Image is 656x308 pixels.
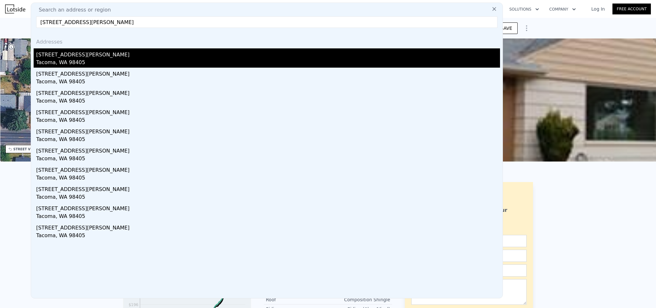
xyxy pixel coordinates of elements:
button: Solutions [504,4,544,15]
div: Tacoma, WA 98405 [36,232,500,241]
div: Tacoma, WA 98405 [36,59,500,68]
div: [STREET_ADDRESS][PERSON_NAME] [36,87,500,97]
div: [STREET_ADDRESS][PERSON_NAME] [36,221,500,232]
div: [STREET_ADDRESS][PERSON_NAME] [36,145,500,155]
div: [STREET_ADDRESS][PERSON_NAME] [36,125,500,136]
div: [STREET_ADDRESS][PERSON_NAME] [36,68,500,78]
div: Tacoma, WA 98405 [36,155,500,164]
div: Roof [266,296,328,303]
div: Tacoma, WA 98405 [36,78,500,87]
div: [STREET_ADDRESS][PERSON_NAME] [36,202,500,212]
button: Company [544,4,581,15]
span: Search an address or region [34,6,111,14]
button: SAVE [495,22,518,34]
input: Enter an address, city, region, neighborhood or zip code [36,16,497,28]
div: [STREET_ADDRESS][PERSON_NAME] [36,48,500,59]
div: Tacoma, WA 98405 [36,212,500,221]
div: [STREET_ADDRESS][PERSON_NAME] [36,164,500,174]
div: [STREET_ADDRESS][PERSON_NAME] [36,106,500,116]
div: Composition Shingle [328,296,390,303]
img: Lotside [5,4,25,13]
tspan: $231 [128,294,138,299]
div: Tacoma, WA 98405 [36,97,500,106]
div: Addresses [34,33,500,48]
a: Log In [584,6,612,12]
div: STREET VIEW [13,147,37,152]
div: Tacoma, WA 98405 [36,136,500,145]
tspan: $196 [128,303,138,307]
a: Free Account [612,4,651,14]
div: Siddhant Bahadur [455,206,507,214]
button: Show Options [520,22,533,35]
div: Tacoma, WA 98405 [36,193,500,202]
div: [STREET_ADDRESS][PERSON_NAME] [36,183,500,193]
div: Tacoma, WA 98405 [36,116,500,125]
div: Tacoma, WA 98405 [36,174,500,183]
